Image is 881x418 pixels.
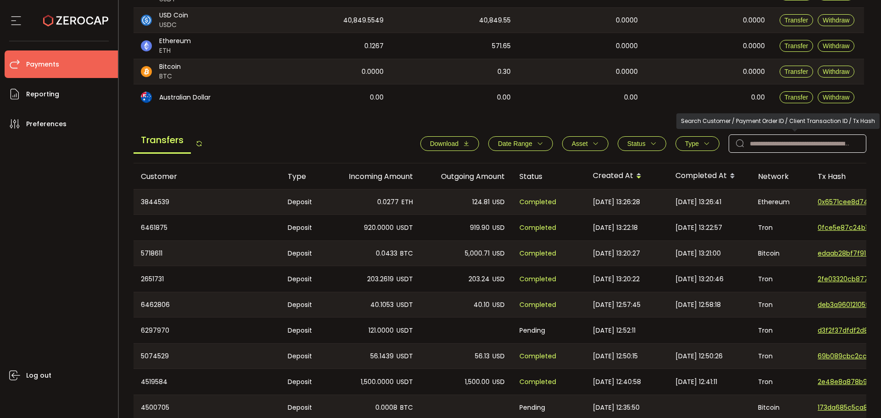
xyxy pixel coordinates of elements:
[492,274,505,284] span: USD
[785,94,809,101] span: Transfer
[751,215,810,240] div: Tron
[751,369,810,395] div: Tron
[396,325,413,336] span: USDT
[593,377,641,387] span: [DATE] 12:40:58
[675,223,722,233] span: [DATE] 13:22:57
[624,92,638,103] span: 0.00
[675,300,721,310] span: [DATE] 12:58:18
[519,274,556,284] span: Completed
[134,266,280,292] div: 2651731
[818,91,854,103] button: Withdraw
[675,377,717,387] span: [DATE] 12:41:11
[785,68,809,75] span: Transfer
[675,351,723,362] span: [DATE] 12:50:26
[823,42,849,50] span: Withdraw
[370,92,384,103] span: 0.00
[593,300,641,310] span: [DATE] 12:57:45
[675,136,719,151] button: Type
[396,377,413,387] span: USDT
[823,68,849,75] span: Withdraw
[780,14,814,26] button: Transfer
[367,274,394,284] span: 203.2619
[743,15,765,26] span: 0.0000
[519,351,556,362] span: Completed
[134,128,191,154] span: Transfers
[26,117,67,131] span: Preferences
[675,274,724,284] span: [DATE] 13:20:46
[593,223,638,233] span: [DATE] 13:22:18
[751,266,810,292] div: Tron
[280,215,329,240] div: Deposit
[474,300,490,310] span: 40.10
[780,66,814,78] button: Transfer
[430,140,458,147] span: Download
[280,318,329,343] div: Deposit
[593,402,640,413] span: [DATE] 12:35:50
[497,92,511,103] span: 0.00
[134,318,280,343] div: 6297970
[519,223,556,233] span: Completed
[751,318,810,343] div: Tron
[743,41,765,51] span: 0.0000
[280,189,329,214] div: Deposit
[364,223,394,233] span: 920.0000
[492,377,505,387] span: USD
[280,171,329,182] div: Type
[465,377,490,387] span: 1,500.00
[818,40,854,52] button: Withdraw
[141,15,152,26] img: usdc_portfolio.svg
[400,402,413,413] span: BTC
[668,168,751,184] div: Completed At
[785,17,809,24] span: Transfer
[616,41,638,51] span: 0.0000
[159,46,191,56] span: ETH
[159,11,188,20] span: USD Coin
[159,93,211,102] span: Australian Dollar
[420,136,479,151] button: Download
[572,140,588,147] span: Asset
[675,248,721,259] span: [DATE] 13:21:00
[743,67,765,77] span: 0.0000
[818,66,854,78] button: Withdraw
[751,189,810,214] div: Ethereum
[134,171,280,182] div: Customer
[159,72,181,81] span: BTC
[751,171,810,182] div: Network
[479,15,511,26] span: 40,849.55
[616,15,638,26] span: 0.0000
[685,140,699,147] span: Type
[751,344,810,368] div: Tron
[818,14,854,26] button: Withdraw
[492,351,505,362] span: USD
[396,300,413,310] span: USDT
[470,223,490,233] span: 919.90
[329,171,420,182] div: Incoming Amount
[400,248,413,259] span: BTC
[492,223,505,233] span: USD
[134,189,280,214] div: 3844539
[593,274,640,284] span: [DATE] 13:20:22
[141,66,152,77] img: btc_portfolio.svg
[465,248,490,259] span: 5,000.71
[751,241,810,266] div: Bitcoin
[497,67,511,77] span: 0.30
[375,402,397,413] span: 0.0008
[280,241,329,266] div: Deposit
[376,248,397,259] span: 0.0433
[512,171,585,182] div: Status
[26,88,59,101] span: Reporting
[492,197,505,207] span: USD
[26,58,59,71] span: Payments
[475,351,490,362] span: 56.13
[676,113,880,129] div: Search Customer / Payment Order ID / Client Transaction ID / Tx Hash
[675,197,721,207] span: [DATE] 13:26:41
[280,369,329,395] div: Deposit
[780,91,814,103] button: Transfer
[362,67,384,77] span: 0.0000
[370,351,394,362] span: 56.1439
[780,40,814,52] button: Transfer
[141,40,152,51] img: eth_portfolio.svg
[751,92,765,103] span: 0.00
[280,266,329,292] div: Deposit
[280,292,329,317] div: Deposit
